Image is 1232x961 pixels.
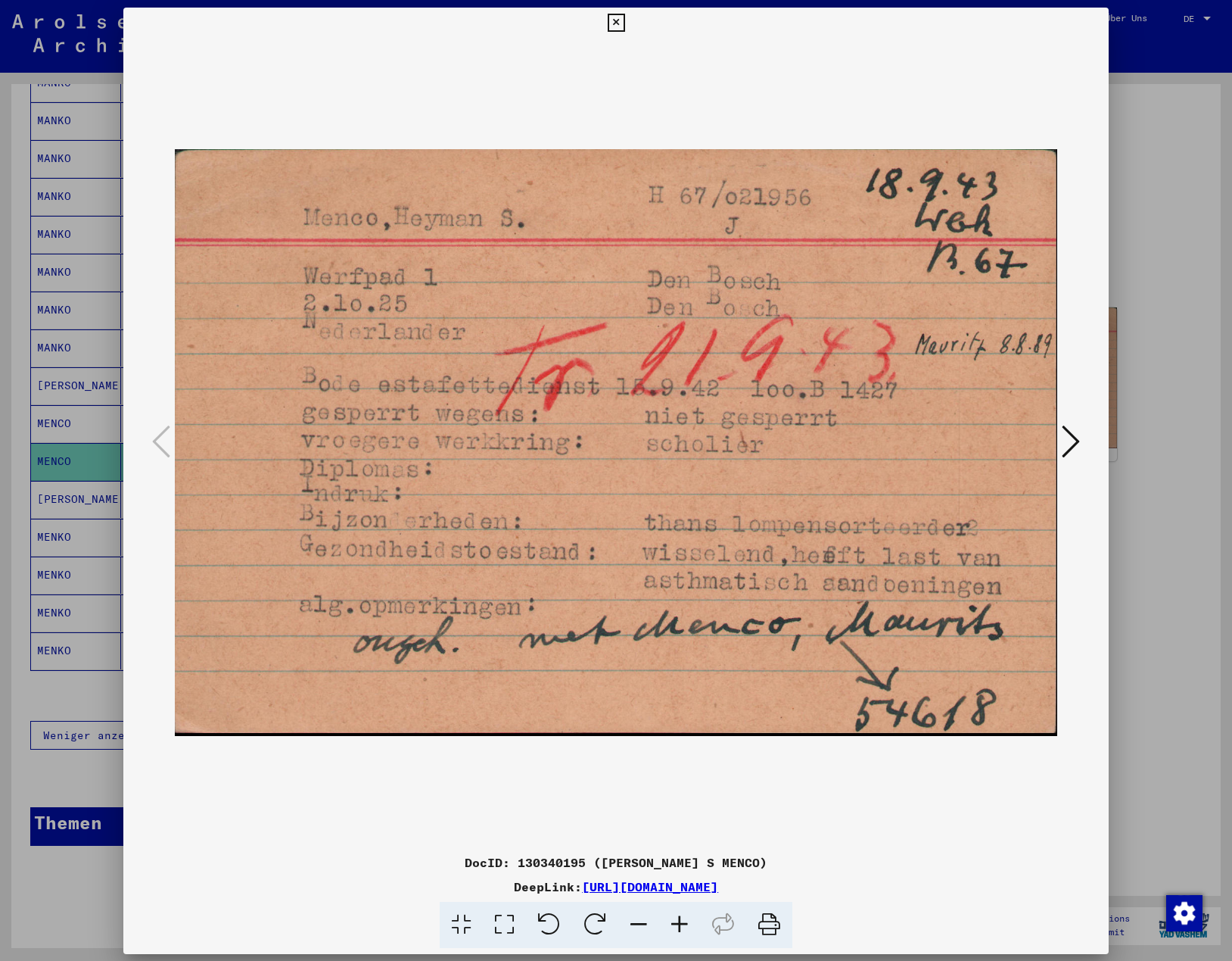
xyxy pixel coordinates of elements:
[1165,894,1202,931] div: Zustimmung ändern
[123,853,1109,872] div: DocID: 130340195 ([PERSON_NAME] S MENCO)
[123,878,1109,896] div: DeepLink:
[175,38,1057,847] img: 001.jpg
[1166,895,1202,931] img: Zustimmung ändern
[582,879,718,894] a: [URL][DOMAIN_NAME]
